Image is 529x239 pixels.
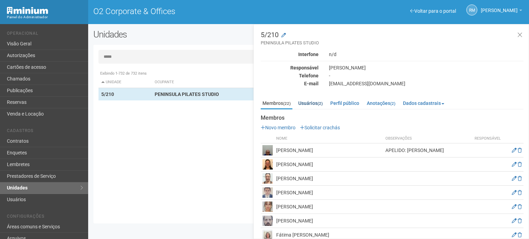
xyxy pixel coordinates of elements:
[518,204,522,209] a: Excluir membro
[262,187,273,198] img: user.png
[262,202,273,212] img: user.png
[261,40,523,46] small: PENINSULA PILATES STUDIO
[101,91,114,97] strong: 5/210
[283,101,291,106] small: (22)
[261,115,523,121] strong: Membros
[324,65,529,71] div: [PERSON_NAME]
[262,145,273,155] img: user.png
[7,7,48,14] img: Minium
[93,29,267,40] h2: Unidades
[329,98,361,108] a: Perfil público
[256,51,324,57] div: Interfone
[262,216,273,226] img: user.png
[512,218,517,224] a: Editar membro
[98,77,152,88] th: Unidade: activate to sort column descending
[518,218,522,224] a: Excluir membro
[152,77,338,88] th: Ocupante: activate to sort column ascending
[481,1,518,13] span: Rogério Machado
[512,232,517,238] a: Editar membro
[512,148,517,153] a: Editar membro
[93,7,303,16] h1: O2 Corporate & Offices
[384,143,470,157] td: APELIDO: [PERSON_NAME]
[256,73,324,79] div: Telefone
[261,98,292,109] a: Membros(22)
[274,172,384,186] td: [PERSON_NAME]
[256,65,324,71] div: Responsável
[256,80,324,87] div: E-mail
[7,14,83,20] div: Painel do Administrador
[300,125,340,130] a: Solicitar crachás
[155,91,219,97] strong: PENINSULA PILATES STUDIO
[297,98,324,108] a: Usuários(2)
[324,80,529,87] div: [EMAIL_ADDRESS][DOMAIN_NAME]
[518,162,522,167] a: Excluir membro
[261,125,295,130] a: Novo membro
[466,4,477,15] a: RM
[274,157,384,172] td: [PERSON_NAME]
[324,73,529,79] div: -
[262,173,273,184] img: user.png
[274,214,384,228] td: [PERSON_NAME]
[261,31,523,46] h3: 5/210
[98,70,519,77] div: Exibindo 1-732 de 732 itens
[274,200,384,214] td: [PERSON_NAME]
[365,98,397,108] a: Anotações(2)
[512,204,517,209] a: Editar membro
[481,9,522,14] a: [PERSON_NAME]
[7,214,83,221] li: Configurações
[318,101,323,106] small: (2)
[281,32,286,39] a: Modificar a unidade
[324,51,529,57] div: n/d
[274,134,384,143] th: Nome
[384,134,470,143] th: Observações
[274,186,384,200] td: [PERSON_NAME]
[512,162,517,167] a: Editar membro
[512,190,517,195] a: Editar membro
[518,176,522,181] a: Excluir membro
[410,8,456,14] a: Voltar para o portal
[274,143,384,157] td: [PERSON_NAME]
[470,134,505,143] th: Responsável
[390,101,395,106] small: (2)
[512,176,517,181] a: Editar membro
[7,31,83,38] li: Operacional
[518,148,522,153] a: Excluir membro
[262,159,273,170] img: user.png
[518,232,522,238] a: Excluir membro
[7,128,83,135] li: Cadastros
[518,190,522,195] a: Excluir membro
[401,98,446,108] a: Dados cadastrais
